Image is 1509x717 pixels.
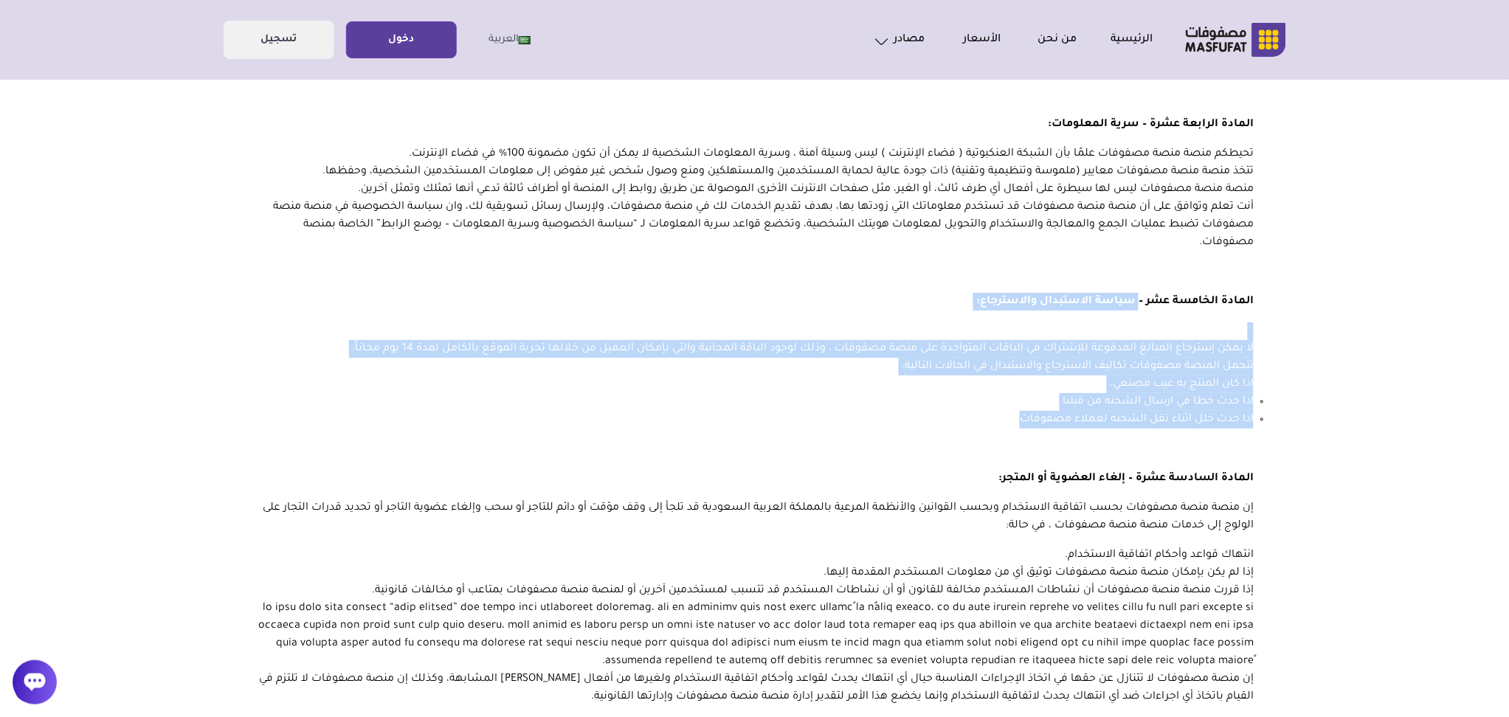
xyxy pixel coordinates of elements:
[1186,23,1286,57] img: شركة مصفوفات البرمجية
[255,198,1254,252] li: .
[255,358,1254,375] li: :
[826,567,1254,579] span: إذا لم يكن بإمكان منصة منصة مصفوفات توثيق أي من معلومات المستخدم المقدمة إليها
[1052,119,1254,131] span: المادة الرابعة عشرة – سرية المعلومات
[255,163,1254,181] li: .
[263,502,1254,532] span: إن منصة منصة مصفوفات بحسب اتفاقية الاستخدام وبحسب القوانين والأنظمة المرعية بالمملكة العربية السع...
[361,184,1254,195] span: منصة منصة مصفوفات ليس لها سيطرة على أفعال أي طرف ثالث، أو الغير، مثل صفحات الانترنت الأخرى الموصو...
[1020,414,1254,426] span: اذا حدث خلل اثناء نقل الشحنه لعملاء مصفوفات
[1077,31,1153,49] a: الرئيسية
[375,585,1254,597] span: إذا قررت منصة منصة مصفوفات أن نشاطات المستخدم مخالفة للقانون أو أن نشاطات المستخدم قد تتسبب لمستخ...
[273,201,1254,249] span: أنت تعلم وتوافق على أن منصة منصة مصفوفات قد تستخدم معلوماتك التي زودتها بها، بهدف تقديم الخدمات ل...
[1063,396,1254,408] span: اذا حدث خطا في ارسال الشحنه من قبلنا
[255,547,1254,564] li: .
[998,473,1002,485] strong: :
[255,340,1254,358] li: .
[258,603,1254,668] span: lo ipsu dolo sita consect “adip elitsed” doe tempo inci utlaboreet doloremag، ali en adminimv qui...
[355,343,1254,355] span: لا يمكن إسترجاع المبالغ المدفوعة للإشتراك في الباقات المتواجدة على منصة مصفوفات ، وذلك لوجود البا...
[1001,31,1077,49] a: من نحن
[849,30,925,50] a: مصادر
[255,600,1254,671] li: .
[976,296,980,308] strong: :
[519,36,531,44] img: Eng
[1002,473,1254,485] span: المادة السادسة عشرة – إلغاء العضوية أو المتجر
[925,31,1001,49] a: الأسعار
[1068,550,1254,561] span: انتهاك قواعد وأحكام اتفاقية الاستخدام
[1048,119,1052,131] strong: :
[905,361,1254,373] span: تتحمل المنصة مصفوفات تكاليف الاسترجاع والاستبدال في الحالات التالية
[224,24,334,57] a: تسجيل
[255,181,1254,198] li: .
[255,499,1254,535] p: :
[980,296,1254,308] span: المادة الخامسة عشر – سياسة الاستبدال والاسترجاع
[255,582,1254,600] li: .
[469,22,551,58] a: العربية
[255,671,1254,706] li: .
[325,166,1254,178] span: تتخذ منصة منصة مصفوفات معايير (ملموسة وتنظيمية وتقنية) ذات جودة عالية لحماية المستخدمين والمستهلك...
[259,673,1254,703] span: إن منصة مصفوفات لا تتنازل عن حقها في اتخاذ الإجراءات المناسبة حيال أي انتهاك يحدث لقواعد وأحكام ا...
[1110,378,1254,390] span: اذا كان المنتج به عيب مصنعي،
[412,148,1254,160] span: تحيطكم منصة منصة مصفوفات علمًا بأن الشبكة العنكبوتية ( فضاء الإنترنت ) ليس وسيلة آمنة ، وسرية الم...
[255,145,1254,163] li: .
[347,24,456,57] a: دخول
[255,564,1254,582] li: .
[224,21,334,59] button: تسجيل
[346,21,457,58] button: دخول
